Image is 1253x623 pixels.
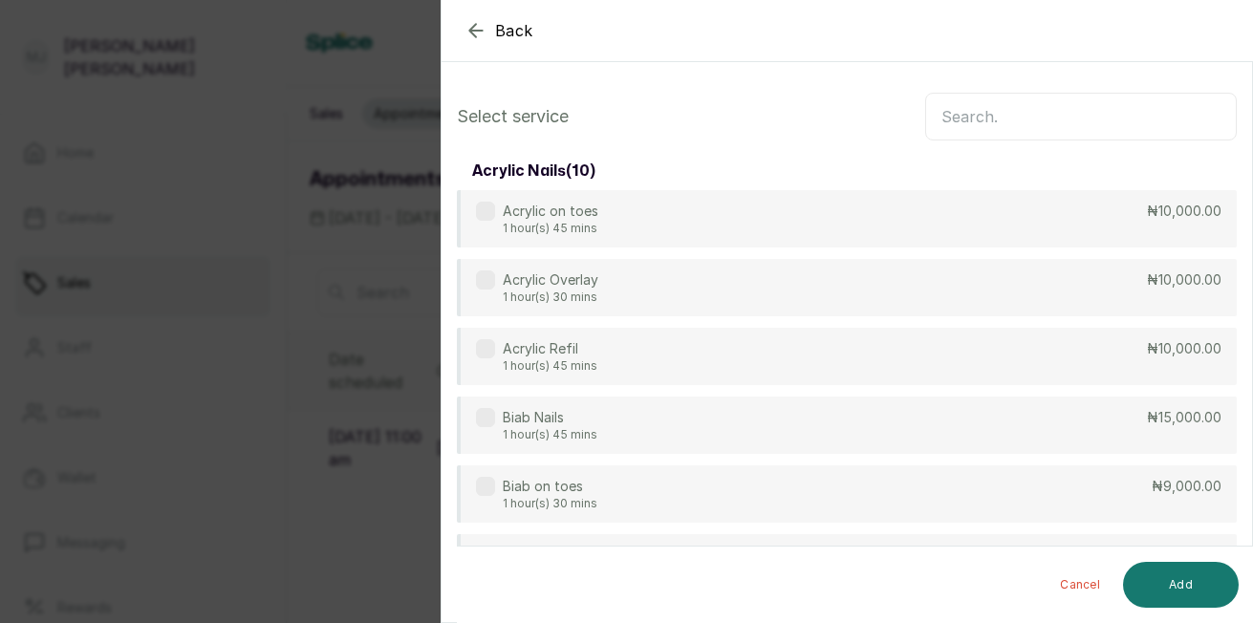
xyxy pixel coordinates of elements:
[503,427,597,442] p: 1 hour(s) 45 mins
[464,19,533,42] button: Back
[503,358,597,374] p: 1 hour(s) 45 mins
[503,221,598,236] p: 1 hour(s) 45 mins
[1147,202,1221,221] p: ₦10,000.00
[503,408,597,427] p: Biab Nails
[1123,562,1239,608] button: Add
[457,103,569,130] p: Select service
[472,160,595,183] h3: acrylic nails ( 10 )
[1147,270,1221,290] p: ₦10,000.00
[495,19,533,42] span: Back
[1147,408,1221,427] p: ₦15,000.00
[503,477,597,496] p: Biab on toes
[503,202,598,221] p: Acrylic on toes
[925,93,1237,140] input: Search.
[503,339,597,358] p: Acrylic Refil
[1147,339,1221,358] p: ₦10,000.00
[503,270,598,290] p: Acrylic Overlay
[1045,562,1115,608] button: Cancel
[503,290,598,305] p: 1 hour(s) 30 mins
[503,496,597,511] p: 1 hour(s) 30 mins
[1152,477,1221,496] p: ₦9,000.00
